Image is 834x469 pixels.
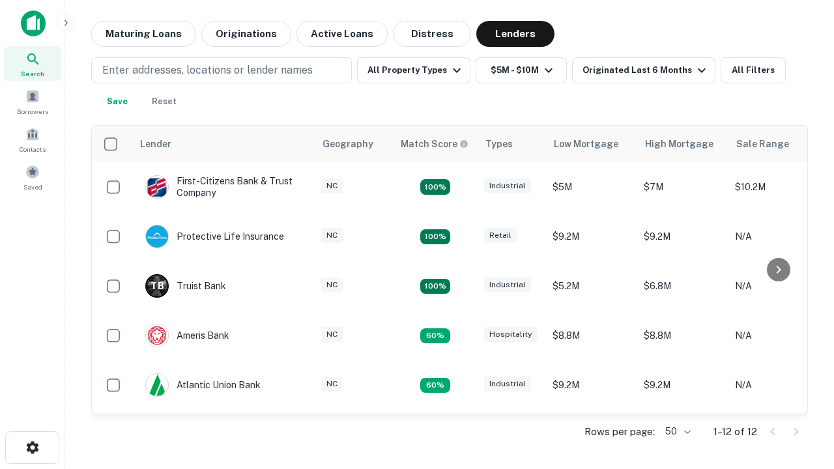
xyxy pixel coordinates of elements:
div: Atlantic Union Bank [145,373,261,397]
td: $5.2M [546,261,637,311]
div: First-citizens Bank & Trust Company [145,175,302,199]
button: Reset [143,89,185,115]
td: $6.3M [546,410,637,459]
th: Geography [315,126,393,162]
th: Low Mortgage [546,126,637,162]
div: Types [485,136,513,152]
button: Active Loans [296,21,388,47]
div: Matching Properties: 1, hasApolloMatch: undefined [420,328,450,344]
td: $9.2M [637,212,728,261]
div: High Mortgage [645,136,713,152]
button: Originations [201,21,291,47]
div: Matching Properties: 2, hasApolloMatch: undefined [420,179,450,195]
button: All Property Types [357,57,470,83]
p: T B [151,279,164,293]
button: Enter addresses, locations or lender names [91,57,352,83]
div: NC [321,228,343,243]
div: NC [321,277,343,292]
td: $9.2M [546,360,637,410]
button: Originated Last 6 Months [572,57,715,83]
span: Search [21,68,44,79]
a: Contacts [4,122,61,157]
td: $9.2M [546,212,637,261]
td: $8.8M [637,311,728,360]
img: picture [146,324,168,347]
div: Low Mortgage [554,136,618,152]
td: $6.3M [637,410,728,459]
div: Originated Last 6 Months [582,63,710,78]
button: $5M - $10M [476,57,567,83]
div: Matching Properties: 2, hasApolloMatch: undefined [420,229,450,245]
a: Search [4,46,61,81]
div: Industrial [484,277,531,292]
p: Rows per page: [584,424,655,440]
span: Contacts [20,144,46,154]
div: 50 [660,422,693,441]
div: Truist Bank [145,274,226,298]
th: Lender [132,126,315,162]
h6: Match Score [401,137,466,151]
th: Types [478,126,546,162]
td: $9.2M [637,360,728,410]
div: Protective Life Insurance [145,225,284,248]
div: Lender [140,136,171,152]
span: Saved [23,182,42,192]
td: $7M [637,162,728,212]
div: NC [321,377,343,391]
button: All Filters [721,57,786,83]
img: capitalize-icon.png [21,10,46,36]
div: Industrial [484,377,531,391]
button: Distress [393,21,471,47]
th: High Mortgage [637,126,728,162]
div: Industrial [484,178,531,193]
div: Retail [484,228,517,243]
img: picture [146,374,168,396]
td: $8.8M [546,311,637,360]
div: Matching Properties: 1, hasApolloMatch: undefined [420,378,450,393]
span: Borrowers [17,106,48,117]
div: Hospitality [484,327,537,342]
button: Maturing Loans [91,21,196,47]
div: NC [321,327,343,342]
button: Lenders [476,21,554,47]
a: Saved [4,160,61,195]
td: $6.8M [637,261,728,311]
iframe: Chat Widget [769,365,834,427]
p: 1–12 of 12 [713,424,757,440]
div: Matching Properties: 3, hasApolloMatch: undefined [420,279,450,294]
button: Save your search to get updates of matches that match your search criteria. [96,89,138,115]
div: Ameris Bank [145,324,229,347]
th: Capitalize uses an advanced AI algorithm to match your search with the best lender. The match sco... [393,126,478,162]
p: Enter addresses, locations or lender names [102,63,313,78]
div: Capitalize uses an advanced AI algorithm to match your search with the best lender. The match sco... [401,137,468,151]
div: Sale Range [736,136,789,152]
img: picture [146,225,168,248]
td: $5M [546,162,637,212]
div: Geography [323,136,373,152]
div: NC [321,178,343,193]
img: picture [146,176,168,198]
a: Borrowers [4,84,61,119]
